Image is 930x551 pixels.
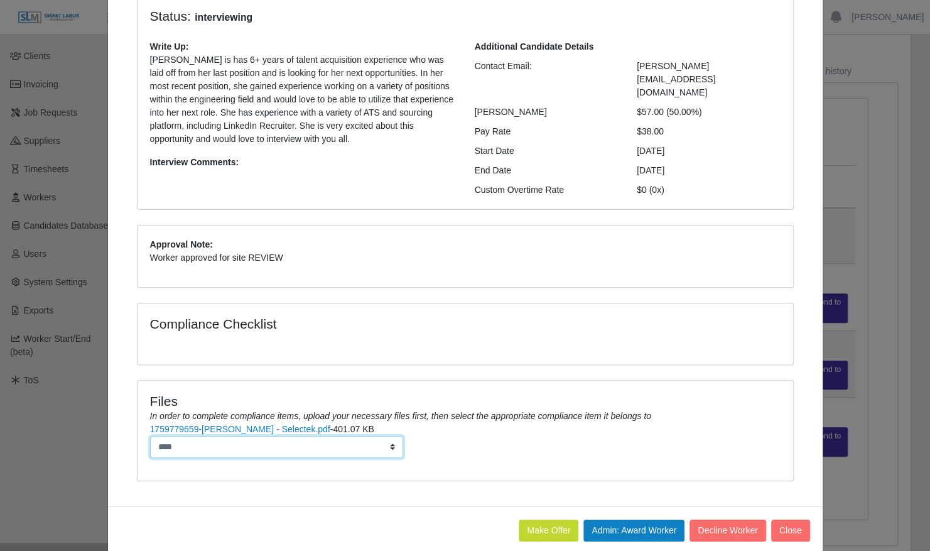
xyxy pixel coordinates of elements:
[150,239,213,249] b: Approval Note:
[465,183,628,197] div: Custom Overtime Rate
[150,316,564,332] h4: Compliance Checklist
[637,61,715,97] span: [PERSON_NAME][EMAIL_ADDRESS][DOMAIN_NAME]
[465,106,628,119] div: [PERSON_NAME]
[150,393,781,409] h4: Files
[771,520,810,542] button: Close
[150,411,651,421] i: In order to complete compliance items, upload your necessary files first, then select the appropr...
[150,424,330,434] a: 1759779659-[PERSON_NAME] - Selectek.pdf
[689,520,765,542] button: Decline Worker
[627,145,790,158] div: [DATE]
[150,157,239,167] b: Interview Comments:
[583,520,684,542] button: Admin: Award Worker
[627,106,790,119] div: $57.00 (50.00%)
[465,164,628,177] div: End Date
[150,8,619,25] h4: Status:
[519,520,578,542] button: Make Offer
[150,423,781,458] li: -
[475,41,594,52] b: Additional Candidate Details
[191,10,257,25] span: interviewing
[637,165,664,175] span: [DATE]
[637,185,664,195] span: $0 (0x)
[150,251,781,265] p: Worker approved for site REVIEW
[465,125,628,138] div: Pay Rate
[150,53,456,146] p: [PERSON_NAME] is has 6+ years of talent acquisition experience who was laid off from her last pos...
[465,60,628,99] div: Contact Email:
[150,41,189,52] b: Write Up:
[465,145,628,158] div: Start Date
[333,424,374,434] span: 401.07 KB
[627,125,790,138] div: $38.00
